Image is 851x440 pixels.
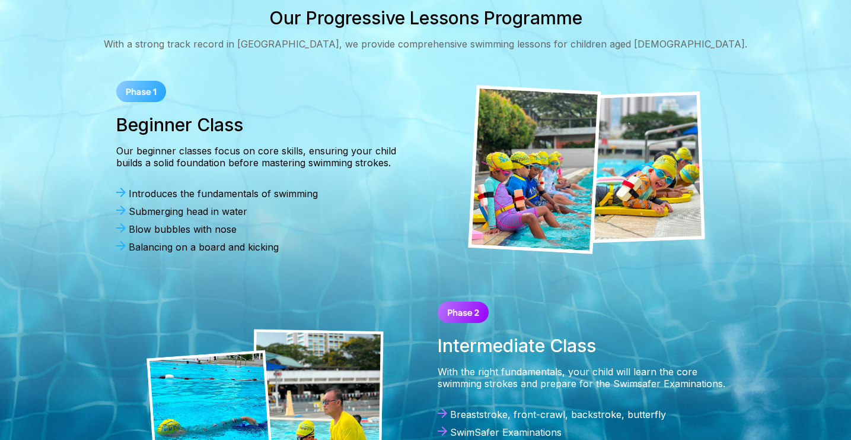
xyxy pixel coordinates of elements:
div: With a strong track record in [GEOGRAPHIC_DATA], we provide comprehensive swimming lessons for ch... [104,38,747,50]
div: Blow bubbles with nose [116,223,414,235]
img: Phase 1 [116,81,166,102]
img: Arrow [116,188,126,197]
img: Arrow [116,241,126,251]
h3: Intermediate Class [438,335,735,356]
h2: Our Progressive Lessons Programme [269,7,582,29]
img: children participating in a swimming class for kids [468,85,705,254]
img: Arrow [438,409,447,418]
div: Submerging head in water [116,205,414,217]
img: Phase 2 [438,302,489,323]
img: Arrow [116,223,126,233]
div: SwimSafer Examinations [438,426,735,438]
div: Our beginner classes focus on core skills, ensuring your child builds a solid foundation before m... [116,145,414,169]
div: With the right fundamentals, your child will learn the core swimming strokes and prepare for the ... [438,366,735,390]
div: Balancing on a board and kicking [116,241,414,253]
div: Introduces the fundamentals of swimming [116,188,414,200]
h3: Beginner Class [116,114,414,135]
div: Breaststroke, front-crawl, backstroke, butterfly [438,409,735,420]
img: Arrow [116,205,126,215]
img: Arrow [438,426,447,436]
